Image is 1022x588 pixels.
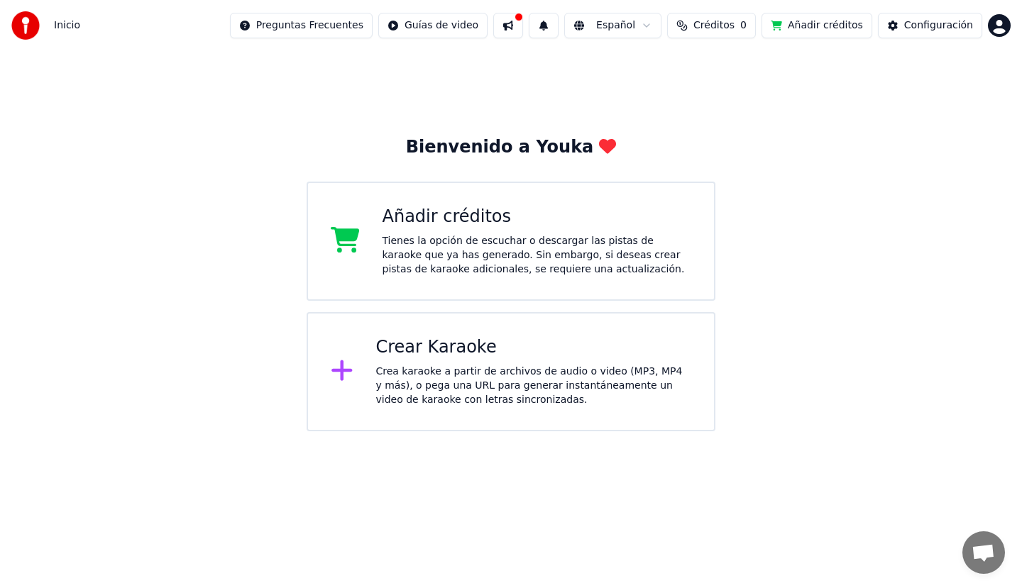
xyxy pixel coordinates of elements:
[667,13,756,38] button: Créditos0
[383,206,692,228] div: Añadir créditos
[383,234,692,277] div: Tienes la opción de escuchar o descargar las pistas de karaoke que ya has generado. Sin embargo, ...
[376,365,692,407] div: Crea karaoke a partir de archivos de audio o video (MP3, MP4 y más), o pega una URL para generar ...
[693,18,735,33] span: Créditos
[762,13,872,38] button: Añadir créditos
[406,136,617,159] div: Bienvenido a Youka
[54,18,80,33] nav: breadcrumb
[11,11,40,40] img: youka
[376,336,692,359] div: Crear Karaoke
[878,13,982,38] button: Configuración
[54,18,80,33] span: Inicio
[904,18,973,33] div: Configuración
[378,13,488,38] button: Guías de video
[230,13,373,38] button: Preguntas Frecuentes
[740,18,747,33] span: 0
[962,531,1005,574] a: Chat abierto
